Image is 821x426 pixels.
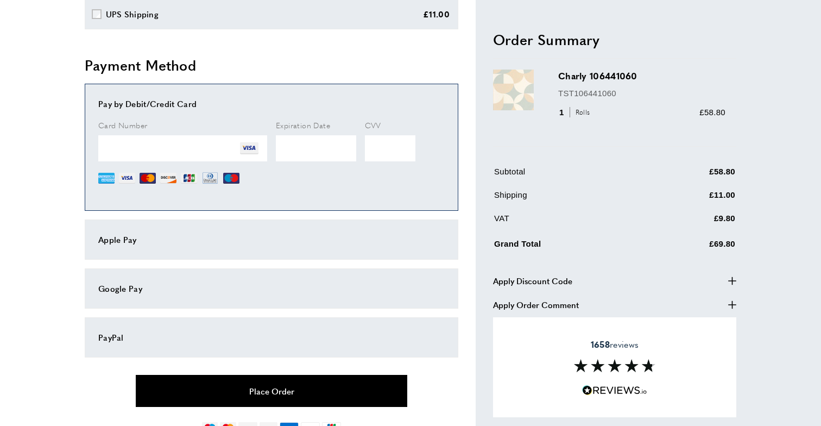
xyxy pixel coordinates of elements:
[140,170,156,186] img: MC.png
[493,274,572,287] span: Apply Discount Code
[106,8,159,21] div: UPS Shipping
[650,235,735,258] td: £69.80
[493,70,534,110] img: Charly 106441060
[494,235,649,258] td: Grand Total
[558,70,725,82] h3: Charly 106441060
[201,170,219,186] img: DN.png
[119,170,135,186] img: VI.png
[365,120,381,130] span: CVV
[98,97,445,110] div: Pay by Debit/Credit Card
[98,282,445,295] div: Google Pay
[240,139,258,158] img: VI.png
[650,165,735,186] td: £58.80
[650,211,735,233] td: £9.80
[493,29,736,49] h2: Order Summary
[136,375,407,407] button: Place Order
[591,338,610,350] strong: 1658
[699,107,725,116] span: £58.80
[160,170,176,186] img: DI.png
[591,339,639,350] span: reviews
[493,298,579,311] span: Apply Order Comment
[98,170,115,186] img: AE.png
[98,135,267,161] iframe: Secure Credit Card Frame - Credit Card Number
[494,211,649,233] td: VAT
[98,331,445,344] div: PayPal
[494,165,649,186] td: Subtotal
[276,135,356,161] iframe: Secure Credit Card Frame - Expiration Date
[570,107,593,117] span: Rolls
[98,233,445,246] div: Apple Pay
[276,120,330,130] span: Expiration Date
[181,170,197,186] img: JCB.png
[98,120,147,130] span: Card Number
[365,135,415,161] iframe: Secure Credit Card Frame - CVV
[574,359,655,372] img: Reviews section
[558,105,593,118] div: 1
[582,385,647,396] img: Reviews.io 5 stars
[650,188,735,209] td: £11.00
[223,170,239,186] img: MI.png
[494,188,649,209] td: Shipping
[423,8,450,21] div: £11.00
[558,86,725,99] p: TST106441060
[85,55,458,75] h2: Payment Method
